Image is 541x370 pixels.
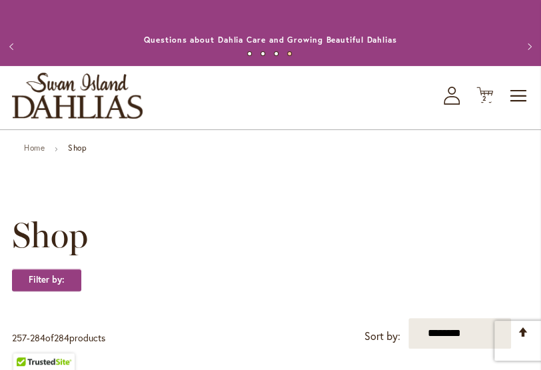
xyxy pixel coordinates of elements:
iframe: Launch Accessibility Center [10,323,47,360]
a: Home [24,143,45,153]
p: - of products [12,327,105,349]
span: 284 [54,331,69,344]
a: store logo [12,73,143,119]
strong: Filter by: [12,269,81,291]
button: 1 of 4 [247,51,252,56]
button: 3 of 4 [274,51,278,56]
button: 2 of 4 [261,51,265,56]
button: Next [514,33,541,60]
span: 2 [482,94,487,103]
span: Shop [12,215,88,255]
a: Questions about Dahlia Care and Growing Beautiful Dahlias [144,35,396,45]
label: Sort by: [364,324,400,349]
button: 2 [476,87,493,105]
button: 4 of 4 [287,51,292,56]
strong: Shop [68,143,87,153]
